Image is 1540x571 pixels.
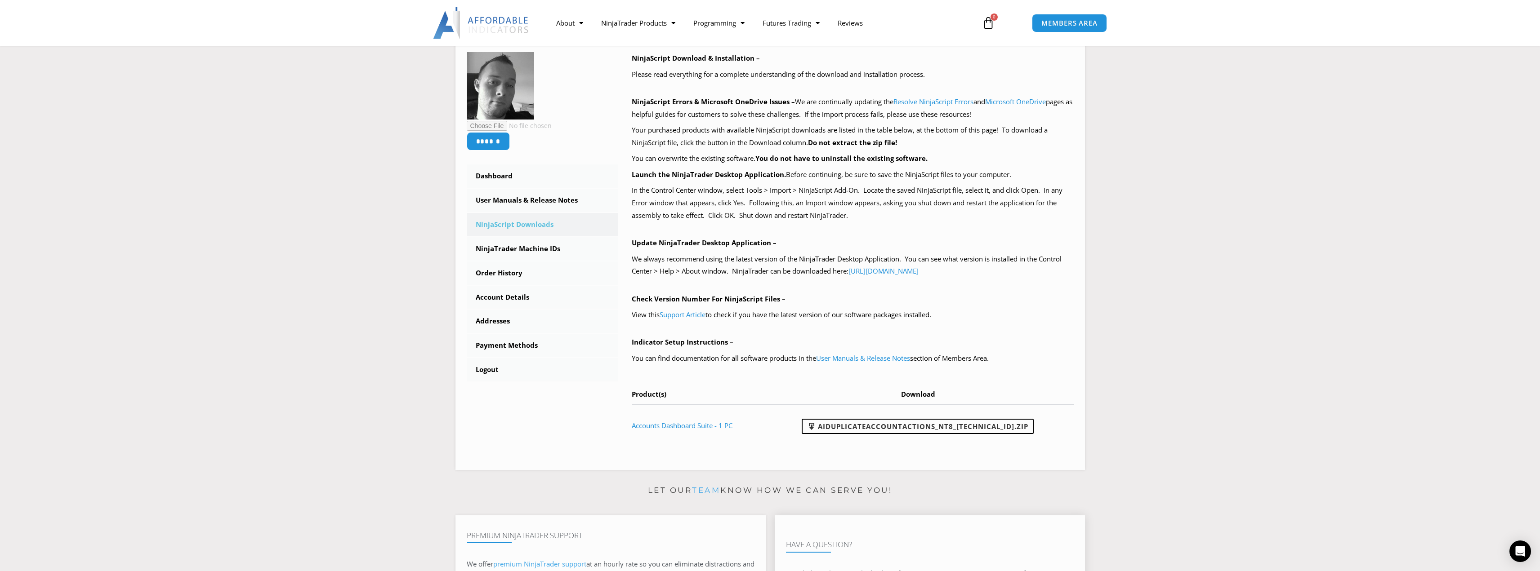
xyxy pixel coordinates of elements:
a: MEMBERS AREA [1032,14,1107,32]
a: About [547,13,592,33]
p: Let our know how we can serve you! [455,483,1085,498]
p: You can find documentation for all software products in the section of Members Area. [632,352,1074,365]
a: Addresses [467,310,619,333]
p: You can overwrite the existing software. [632,152,1074,165]
p: View this to check if you have the latest version of our software packages installed. [632,309,1074,321]
a: Order History [467,261,619,285]
p: Please read everything for a complete understanding of the download and installation process. [632,68,1074,81]
b: Launch the NinjaTrader Desktop Application. [632,170,786,179]
b: Check Version Number For NinjaScript Files – [632,294,786,303]
div: Open Intercom Messenger [1509,540,1531,562]
a: Microsoft OneDrive [985,97,1046,106]
a: AIDuplicateAccountActions_NT8_[TECHNICAL_ID].zip [802,419,1034,434]
h4: Premium NinjaTrader Support [467,531,754,540]
a: NinjaTrader Machine IDs [467,237,619,261]
a: NinjaScript Downloads [467,213,619,236]
b: NinjaScript Download & Installation – [632,53,760,62]
p: We are continually updating the and pages as helpful guides for customers to solve these challeng... [632,96,1074,121]
a: Dashboard [467,164,619,188]
a: Logout [467,358,619,381]
b: Indicator Setup Instructions – [632,337,733,346]
a: User Manuals & Release Notes [467,189,619,212]
a: Account Details [467,286,619,309]
a: Accounts Dashboard Suite - 1 PC [632,421,732,430]
b: Do not extract the zip file! [808,138,897,147]
img: LogoAI | Affordable Indicators – NinjaTrader [433,7,530,39]
p: We always recommend using the latest version of the NinjaTrader Desktop Application. You can see ... [632,253,1074,278]
span: We offer [467,559,493,568]
h4: Have A Question? [786,540,1074,549]
b: Update NinjaTrader Desktop Application – [632,238,777,247]
img: dba3f494d93feb5c7f431087ca18ad5f5238e0fda8dca034f59b2d8d66de3fff [467,52,534,120]
a: Payment Methods [467,334,619,357]
b: You do not have to uninstall the existing software. [755,154,928,163]
a: Resolve NinjaScript Errors [893,97,973,106]
span: Product(s) [632,390,666,398]
nav: Account pages [467,164,619,381]
span: Download [901,390,935,398]
p: In the Control Center window, select Tools > Import > NinjaScript Add-On. Locate the saved NinjaS... [632,184,1074,222]
a: Support Article [660,310,705,319]
a: Reviews [829,13,872,33]
a: User Manuals & Release Notes [816,354,910,363]
a: Programming [684,13,754,33]
span: MEMBERS AREA [1041,20,1098,27]
p: Your purchased products with available NinjaScript downloads are listed in the table below, at th... [632,124,1074,149]
p: Before continuing, be sure to save the NinjaScript files to your computer. [632,168,1074,181]
a: NinjaTrader Products [592,13,684,33]
a: [URL][DOMAIN_NAME] [848,266,919,275]
nav: Menu [547,13,972,33]
a: team [692,486,720,495]
a: Futures Trading [754,13,829,33]
a: premium NinjaTrader support [493,559,586,568]
span: 0 [991,13,998,21]
b: NinjaScript Errors & Microsoft OneDrive Issues – [632,97,795,106]
a: 0 [969,10,1008,36]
